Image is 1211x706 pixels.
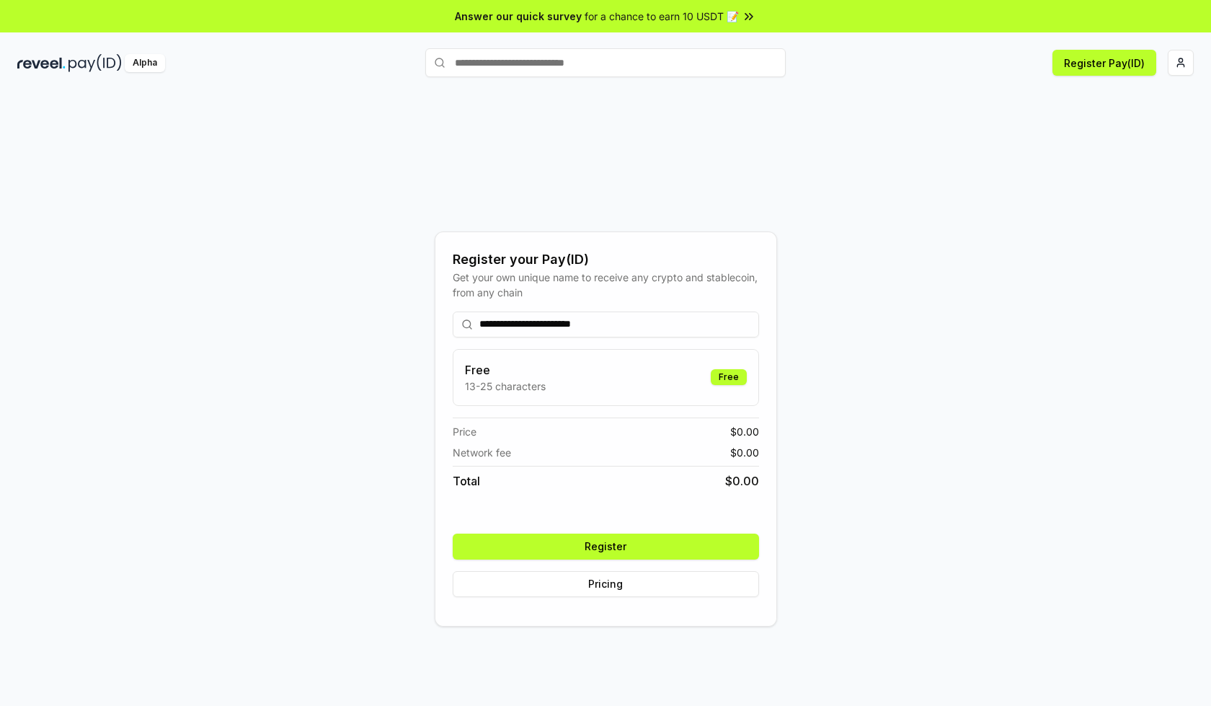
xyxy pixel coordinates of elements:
span: for a chance to earn 10 USDT 📝 [585,9,739,24]
div: Free [711,369,747,385]
div: Alpha [125,54,165,72]
button: Register [453,534,759,560]
button: Register Pay(ID) [1052,50,1156,76]
span: $ 0.00 [725,472,759,490]
span: Price [453,424,476,439]
span: Answer our quick survey [455,9,582,24]
span: $ 0.00 [730,424,759,439]
img: pay_id [68,54,122,72]
div: Register your Pay(ID) [453,250,759,270]
span: Network fee [453,445,511,460]
span: Total [453,472,480,490]
h3: Free [465,361,546,379]
span: $ 0.00 [730,445,759,460]
div: Get your own unique name to receive any crypto and stablecoin, from any chain [453,270,759,300]
img: reveel_dark [17,54,66,72]
button: Pricing [453,571,759,597]
p: 13-25 characters [465,379,546,394]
